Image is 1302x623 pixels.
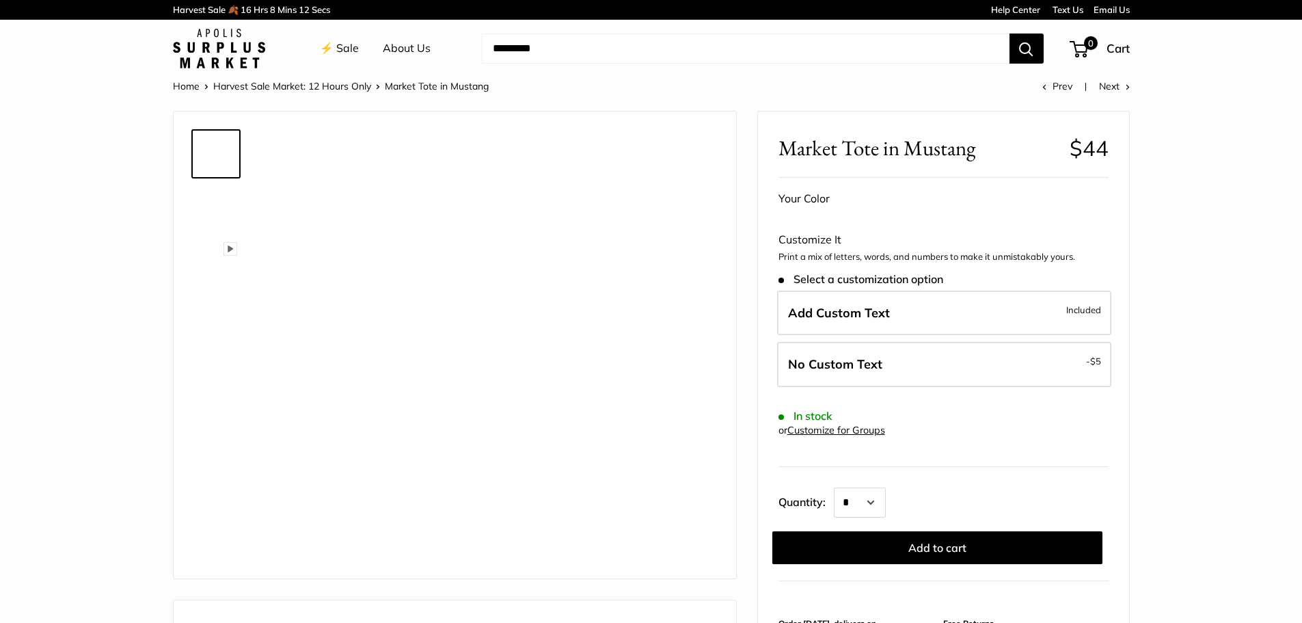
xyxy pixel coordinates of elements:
[254,4,268,15] span: Hrs
[1083,36,1097,50] span: 0
[788,305,890,321] span: Add Custom Text
[173,80,200,92] a: Home
[777,291,1111,336] label: Add Custom Text
[1042,80,1072,92] a: Prev
[787,424,885,436] a: Customize for Groups
[778,483,834,518] label: Quantity:
[788,356,882,372] span: No Custom Text
[778,189,1109,209] div: Your Color
[320,38,359,59] a: ⚡️ Sale
[778,421,885,440] div: or
[191,458,241,507] a: Market Tote in Mustang
[277,4,297,15] span: Mins
[191,239,241,288] a: Market Tote in Mustang
[778,250,1109,264] p: Print a mix of letters, words, and numbers to make it unmistakably yours.
[191,293,241,343] a: Market Tote in Mustang
[191,184,241,233] a: Market Tote in Mustang
[1107,41,1130,55] span: Cart
[385,80,489,92] span: Market Tote in Mustang
[173,77,489,95] nav: Breadcrumb
[991,4,1040,15] a: Help Center
[213,80,371,92] a: Harvest Sale Market: 12 Hours Only
[312,4,330,15] span: Secs
[778,230,1109,250] div: Customize It
[1066,302,1101,318] span: Included
[191,129,241,178] a: Market Tote in Mustang
[772,531,1102,564] button: Add to cart
[299,4,310,15] span: 12
[1086,353,1101,369] span: -
[482,34,1009,64] input: Search...
[778,135,1059,161] span: Market Tote in Mustang
[1090,356,1101,367] span: $5
[1070,135,1109,161] span: $44
[383,38,431,59] a: About Us
[1009,34,1044,64] button: Search
[191,403,241,452] a: Market Tote in Mustang
[1099,80,1130,92] a: Next
[241,4,252,15] span: 16
[1094,4,1130,15] a: Email Us
[173,29,265,68] img: Apolis: Surplus Market
[1053,4,1083,15] a: Text Us
[1071,38,1130,59] a: 0 Cart
[778,410,832,423] span: In stock
[777,342,1111,387] label: Leave Blank
[778,273,943,286] span: Select a customization option
[191,348,241,397] a: Market Tote in Mustang
[270,4,275,15] span: 8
